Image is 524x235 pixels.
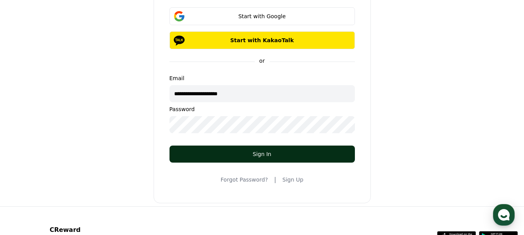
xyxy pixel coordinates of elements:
[115,182,134,189] span: Settings
[2,171,51,190] a: Home
[20,182,33,189] span: Home
[169,7,355,25] button: Start with Google
[169,74,355,82] p: Email
[181,36,344,44] p: Start with KakaoTalk
[51,171,100,190] a: Messages
[100,171,149,190] a: Settings
[181,12,344,20] div: Start with Google
[169,105,355,113] p: Password
[185,150,339,158] div: Sign In
[221,176,268,184] a: Forgot Password?
[64,183,87,189] span: Messages
[169,146,355,163] button: Sign In
[274,175,276,184] span: |
[50,225,180,235] p: CReward
[282,176,303,184] a: Sign Up
[254,57,269,65] p: or
[169,31,355,49] button: Start with KakaoTalk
